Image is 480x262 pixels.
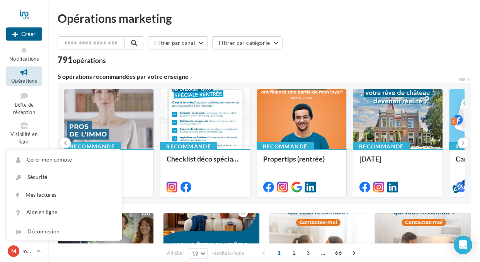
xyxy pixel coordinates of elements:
[7,204,122,221] a: Aide en ligne
[64,142,121,151] div: Recommandé
[6,120,42,146] a: Visibilité en ligne
[6,89,42,117] a: Boîte de réception
[288,247,300,259] span: 2
[7,151,122,168] a: Gérer mon compte
[160,142,217,151] div: Recommandé
[317,247,329,259] span: ...
[7,168,122,186] a: Sécurité
[359,155,436,170] div: [DATE]
[192,250,199,257] span: 12
[9,56,39,62] span: Notifications
[167,249,184,257] span: Afficher
[454,236,472,254] div: Open Intercom Messenger
[7,186,122,204] a: Mes factures
[302,247,314,259] span: 3
[189,248,208,259] button: 12
[332,247,345,259] span: 66
[6,244,42,259] a: m marionfaure_iad
[148,36,208,49] button: Filtrer par canal
[263,155,340,170] div: Propertips (rentrée)
[273,247,285,259] span: 1
[58,73,458,80] div: 5 opérations recommandées par votre enseigne
[11,247,16,255] span: m
[6,27,42,41] button: Créer
[22,247,33,255] p: marionfaure_iad
[58,56,106,64] div: 791
[73,57,106,64] div: opérations
[58,12,471,24] div: Opérations marketing
[167,155,243,170] div: Checklist déco spécial rentrée
[212,249,244,257] span: résultats/page
[11,78,37,84] span: Opérations
[10,131,37,145] span: Visibilité en ligne
[257,142,314,151] div: Recommandé
[212,36,283,49] button: Filtrer par catégorie
[6,44,42,63] button: Notifications
[353,142,410,151] div: Recommandé
[462,179,469,186] div: 5
[6,27,42,41] div: Nouvelle campagne
[7,223,122,240] div: Déconnexion
[6,66,42,85] a: Opérations
[13,102,35,115] span: Boîte de réception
